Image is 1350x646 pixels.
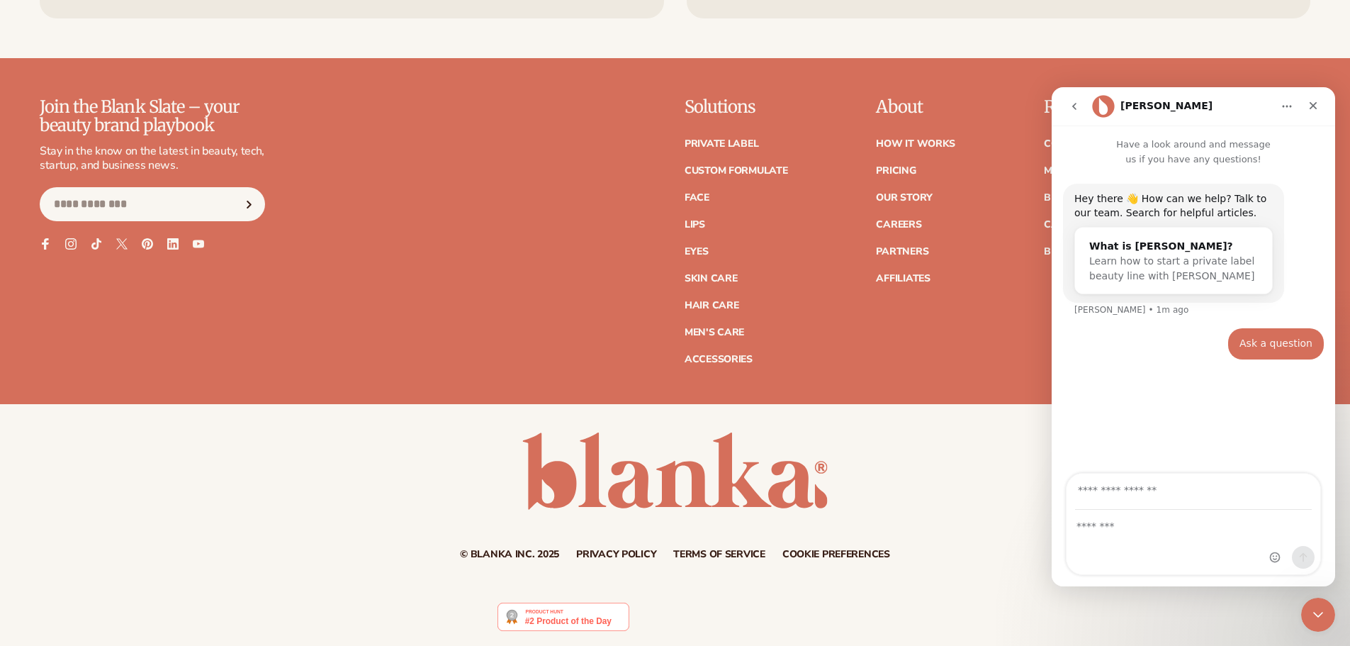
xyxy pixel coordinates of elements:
[685,166,788,176] a: Custom formulate
[876,98,955,116] p: About
[685,328,744,338] a: Men's Care
[685,274,737,284] a: Skin Care
[685,139,758,149] a: Private label
[640,602,853,639] iframe: Customer reviews powered by Trustpilot
[1044,166,1152,176] a: Marketing services
[40,144,265,174] p: Stay in the know on the latest in beauty, tech, startup, and business news.
[460,547,559,561] small: © Blanka Inc. 2025
[576,550,656,559] a: Privacy policy
[40,98,265,135] p: Join the Blank Slate – your beauty brand playbook
[1044,139,1156,149] a: Connect your store
[876,247,928,257] a: Partners
[685,247,709,257] a: Eyes
[497,603,629,631] img: Blanka - Start a beauty or cosmetic line in under 5 minutes | Product Hunt
[1052,87,1335,586] iframe: Intercom live chat
[685,98,788,116] p: Solutions
[685,301,738,311] a: Hair Care
[782,550,890,559] a: Cookie preferences
[685,220,705,230] a: Lips
[685,355,753,364] a: Accessories
[1044,247,1146,257] a: Beyond the brand
[673,550,765,559] a: Terms of service
[876,274,930,284] a: Affiliates
[876,220,921,230] a: Careers
[876,139,955,149] a: How It Works
[233,187,264,221] button: Subscribe
[685,193,709,203] a: Face
[876,193,932,203] a: Our Story
[1044,98,1156,116] p: Resources
[876,166,916,176] a: Pricing
[1044,220,1114,230] a: Case Studies
[1301,598,1335,632] iframe: Intercom live chat
[1044,193,1138,203] a: Blanka Academy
